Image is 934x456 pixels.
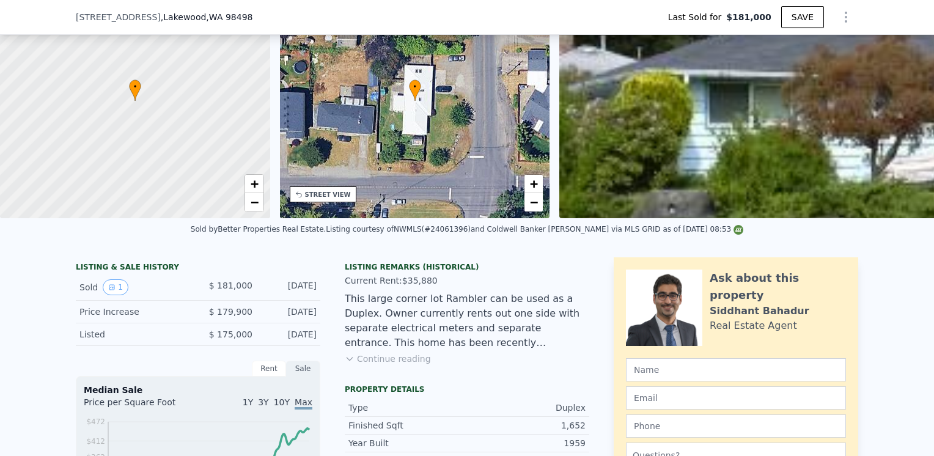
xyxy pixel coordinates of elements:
[250,176,258,191] span: +
[467,419,586,432] div: 1,652
[76,262,320,274] div: LISTING & SALE HISTORY
[626,414,846,438] input: Phone
[834,5,858,29] button: Show Options
[191,225,326,234] div: Sold by Better Properties Real Estate .
[710,318,797,333] div: Real Estate Agent
[626,386,846,410] input: Email
[524,193,543,211] a: Zoom out
[781,6,824,28] button: SAVE
[734,225,743,235] img: NWMLS Logo
[245,193,263,211] a: Zoom out
[262,279,317,295] div: [DATE]
[84,396,198,416] div: Price per Square Foot
[86,417,105,426] tspan: $472
[274,397,290,407] span: 10Y
[467,437,586,449] div: 1959
[84,384,312,396] div: Median Sale
[129,79,141,101] div: •
[103,279,128,295] button: View historical data
[530,194,538,210] span: −
[345,384,589,394] div: Property details
[668,11,727,23] span: Last Sold for
[161,11,253,23] span: , Lakewood
[409,79,421,101] div: •
[286,361,320,377] div: Sale
[206,12,252,22] span: , WA 98498
[345,276,402,285] span: Current Rent:
[345,353,431,365] button: Continue reading
[262,328,317,340] div: [DATE]
[209,329,252,339] span: $ 175,000
[345,262,589,272] div: Listing Remarks (Historical)
[530,176,538,191] span: +
[348,419,467,432] div: Finished Sqft
[79,306,188,318] div: Price Increase
[79,279,188,295] div: Sold
[348,437,467,449] div: Year Built
[710,304,809,318] div: Siddhant Bahadur
[295,397,312,410] span: Max
[209,281,252,290] span: $ 181,000
[710,270,846,304] div: Ask about this property
[76,11,161,23] span: [STREET_ADDRESS]
[209,307,252,317] span: $ 179,900
[345,292,589,350] div: This large corner lot Rambler can be used as a Duplex. Owner currently rents out one side with se...
[326,225,743,234] div: Listing courtesy of NWMLS (#24061396) and Coldwell Banker [PERSON_NAME] via MLS GRID as of [DATE]...
[250,194,258,210] span: −
[626,358,846,381] input: Name
[524,175,543,193] a: Zoom in
[305,190,351,199] div: STREET VIEW
[726,11,771,23] span: $181,000
[409,81,421,92] span: •
[258,397,268,407] span: 3Y
[243,397,253,407] span: 1Y
[348,402,467,414] div: Type
[245,175,263,193] a: Zoom in
[467,402,586,414] div: Duplex
[86,437,105,446] tspan: $412
[402,276,438,285] span: $35,880
[262,306,317,318] div: [DATE]
[252,361,286,377] div: Rent
[129,81,141,92] span: •
[79,328,188,340] div: Listed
